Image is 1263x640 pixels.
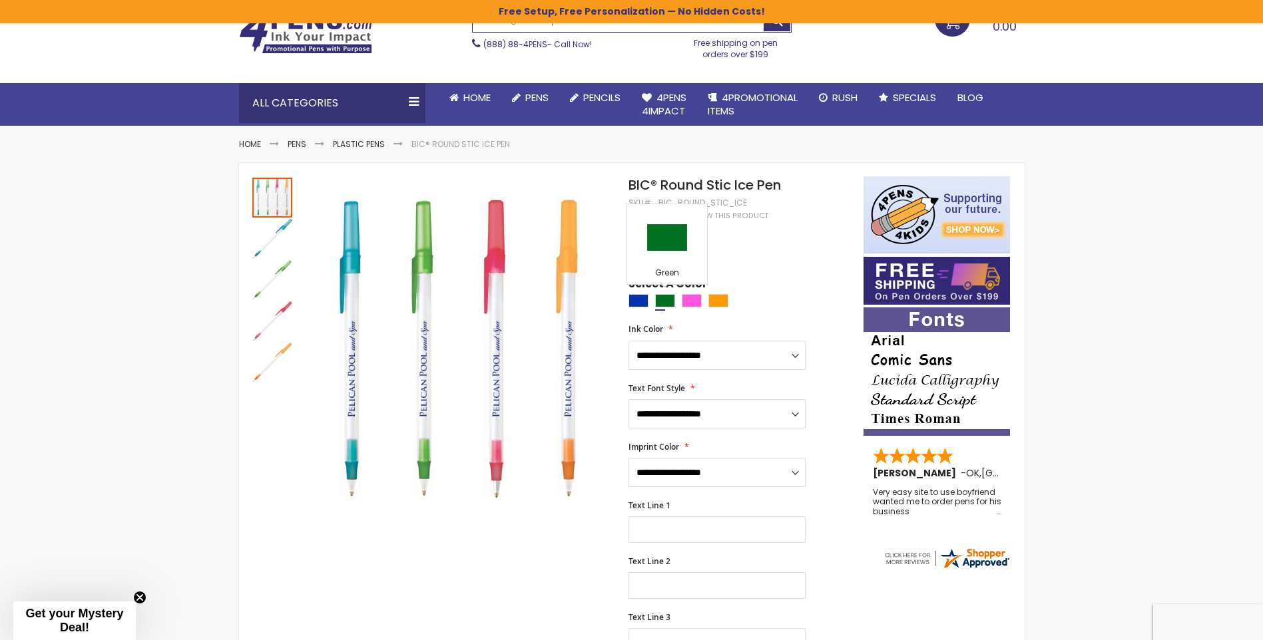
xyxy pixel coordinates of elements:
img: 4pens 4 kids [864,176,1010,253]
a: Home [239,138,261,150]
a: Pens [288,138,306,150]
span: OK [966,466,979,480]
span: BIC® Round Stic Ice Pen [629,176,781,194]
a: 4PROMOTIONALITEMS [697,83,808,126]
img: 4pens.com widget logo [883,546,1011,570]
img: BIC® Round Stic Ice Pen [252,219,292,259]
div: BIC® Round Stic Ice Pen [252,259,294,300]
a: Rush [808,83,868,112]
span: Text Font Style [629,383,685,394]
img: BIC® Round Stic Ice Pen [307,196,611,500]
img: BIC® Round Stic Ice Pen [252,260,292,300]
span: Rush [832,90,858,104]
span: Text Line 3 [629,611,670,623]
span: Pens [525,90,549,104]
a: Blog [947,83,994,112]
span: 0.00 [993,18,1017,35]
img: BIC® Round Stic Ice Pen [252,343,292,383]
span: Select A Color [629,277,707,295]
a: Specials [868,83,947,112]
div: Get your Mystery Deal!Close teaser [13,601,136,640]
span: - , [961,466,1079,480]
div: Green [631,267,704,281]
a: Home [439,83,501,112]
div: Blue [629,294,648,307]
span: Specials [893,90,936,104]
a: Pencils [559,83,631,112]
div: Green [655,294,675,307]
img: font-personalization-examples [864,307,1010,436]
span: Imprint Color [629,441,679,452]
li: BIC® Round Stic Ice Pen [411,139,510,150]
a: (888) 88-4PENS [483,39,547,50]
span: 4Pens 4impact [642,90,686,118]
span: [GEOGRAPHIC_DATA] [981,466,1079,480]
div: All Categories [239,83,425,123]
span: Ink Color [629,323,663,335]
div: Very easy site to use boyfriend wanted me to order pens for his business [873,488,1002,516]
span: 4PROMOTIONAL ITEMS [708,90,798,118]
a: Pens [501,83,559,112]
span: Text Line 2 [629,556,670,567]
div: BIC® Round Stic Ice Pen [252,176,294,218]
a: 4pens.com certificate URL [883,561,1011,573]
div: Orange [708,294,728,307]
span: Blog [957,90,983,104]
img: BIC® Round Stic Ice Pen [252,301,292,341]
span: Pencils [583,90,621,104]
div: BIC® Round Stic Ice Pen [252,341,292,383]
div: BIC® Round Stic Ice Pen [252,300,294,341]
div: bic_round_stic_ice [658,198,747,208]
div: Free shipping on pen orders over $199 [680,33,792,59]
img: Free shipping on orders over $199 [864,257,1010,305]
span: [PERSON_NAME] [873,466,961,480]
button: Close teaser [133,591,146,604]
strong: SKU [629,197,653,208]
a: Plastic Pens [333,138,385,150]
div: BIC® Round Stic Ice Pen [252,218,294,259]
div: Pink [682,294,702,307]
iframe: Google Customer Reviews [1153,604,1263,640]
span: Text Line 1 [629,500,670,511]
a: 4Pens4impact [631,83,697,126]
span: Get your Mystery Deal! [25,607,123,634]
span: - Call Now! [483,39,592,50]
img: 4Pens Custom Pens and Promotional Products [239,11,372,54]
span: Home [463,90,491,104]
